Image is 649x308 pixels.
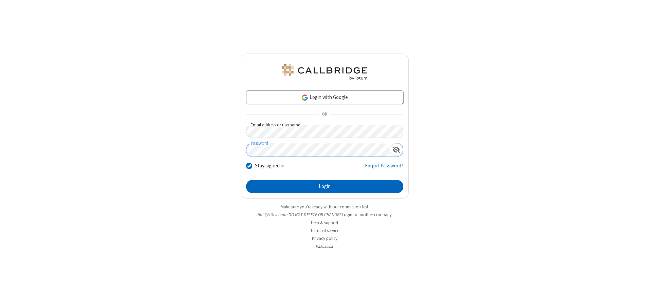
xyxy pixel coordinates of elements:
a: Forgot Password? [365,162,403,175]
input: Password [246,143,390,157]
a: Make sure you're ready with our connection test [281,204,368,210]
li: Not QA Selenium DO NOT DELETE OR CHANGE? [241,211,409,218]
a: Login with Google [246,90,403,104]
button: Login to another company [342,211,392,218]
input: Email address or username [246,125,403,138]
img: QA Selenium DO NOT DELETE OR CHANGE [280,64,369,80]
a: Help & support [311,220,338,226]
span: OR [319,110,330,119]
div: Show password [390,143,403,156]
img: google-icon.png [301,94,309,101]
a: Privacy policy [312,235,337,241]
button: Login [246,180,403,193]
label: Stay signed in [255,162,284,170]
li: v2.6.353.2 [241,243,409,249]
a: Terms of service [310,228,339,233]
